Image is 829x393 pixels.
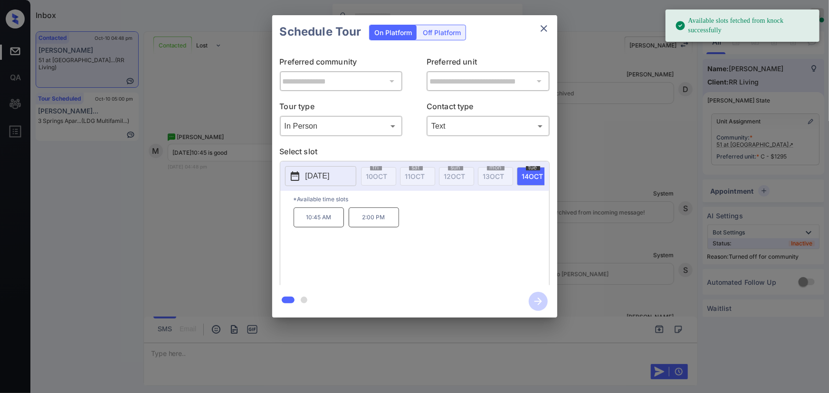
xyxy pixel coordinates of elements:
button: btn-next [523,289,553,314]
p: Tour type [280,101,403,116]
p: *Available time slots [294,191,549,207]
div: In Person [282,118,400,134]
p: Preferred unit [427,56,550,71]
div: date-select [517,167,552,186]
button: close [534,19,553,38]
p: 10:45 AM [294,207,344,227]
span: tue [526,165,540,170]
div: Available slots fetched from knock successfully [675,12,812,39]
p: 2:00 PM [349,207,399,227]
button: [DATE] [285,166,356,186]
div: Text [429,118,547,134]
span: 14 OCT [522,172,543,180]
p: [DATE] [305,170,330,182]
div: Off Platform [418,25,466,40]
p: Select slot [280,146,550,161]
p: Contact type [427,101,550,116]
div: On Platform [370,25,417,40]
h2: Schedule Tour [272,15,369,48]
p: Preferred community [280,56,403,71]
